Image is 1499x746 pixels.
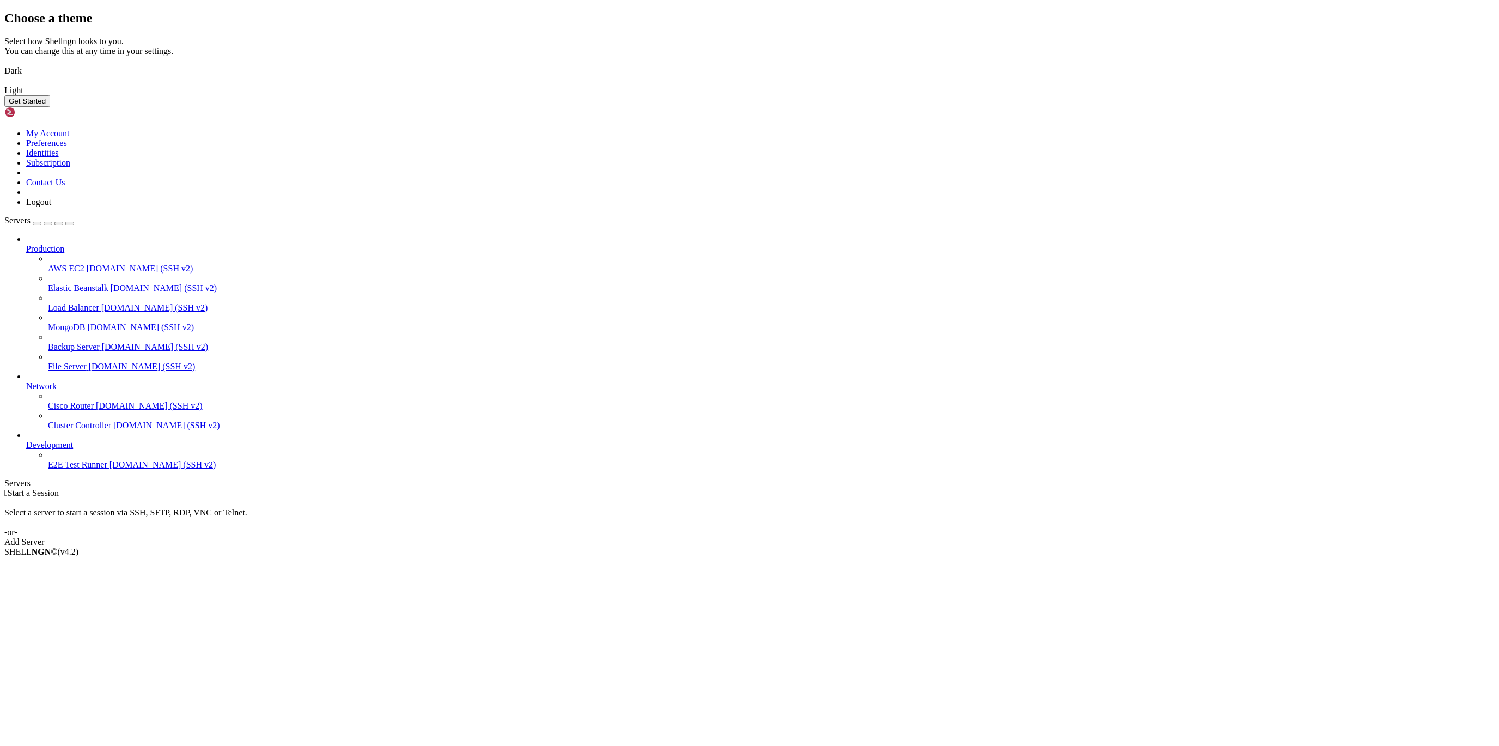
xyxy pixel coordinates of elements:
[48,293,1495,313] li: Load Balancer [DOMAIN_NAME] (SSH v2)
[48,362,1495,372] a: File Server [DOMAIN_NAME] (SSH v2)
[4,11,1495,26] h2: Choose a theme
[4,107,67,118] img: Shellngn
[48,264,1495,274] a: AWS EC2 [DOMAIN_NAME] (SSH v2)
[102,342,209,351] span: [DOMAIN_NAME] (SSH v2)
[48,421,111,430] span: Cluster Controller
[48,283,1495,293] a: Elastic Beanstalk [DOMAIN_NAME] (SSH v2)
[48,313,1495,332] li: MongoDB [DOMAIN_NAME] (SSH v2)
[4,498,1495,537] div: Select a server to start a session via SSH, SFTP, RDP, VNC or Telnet. -or-
[111,283,217,293] span: [DOMAIN_NAME] (SSH v2)
[48,342,1495,352] a: Backup Server [DOMAIN_NAME] (SSH v2)
[48,332,1495,352] li: Backup Server [DOMAIN_NAME] (SSH v2)
[48,303,1495,313] a: Load Balancer [DOMAIN_NAME] (SSH v2)
[48,323,85,332] span: MongoDB
[4,95,50,107] button: Get Started
[48,274,1495,293] li: Elastic Beanstalk [DOMAIN_NAME] (SSH v2)
[26,234,1495,372] li: Production
[48,391,1495,411] li: Cisco Router [DOMAIN_NAME] (SSH v2)
[48,362,87,371] span: File Server
[26,129,70,138] a: My Account
[26,244,64,253] span: Production
[48,342,100,351] span: Backup Server
[4,216,74,225] a: Servers
[48,401,1495,411] a: Cisco Router [DOMAIN_NAME] (SSH v2)
[48,460,107,469] span: E2E Test Runner
[26,244,1495,254] a: Production
[87,264,193,273] span: [DOMAIN_NAME] (SSH v2)
[26,197,51,207] a: Logout
[26,440,1495,450] a: Development
[32,547,51,556] b: NGN
[4,547,78,556] span: SHELL ©
[4,37,1495,56] div: Select how Shellngn looks to you. You can change this at any time in your settings.
[8,488,59,498] span: Start a Session
[26,381,1495,391] a: Network
[48,303,99,312] span: Load Balancer
[26,178,65,187] a: Contact Us
[26,440,73,450] span: Development
[48,460,1495,470] a: E2E Test Runner [DOMAIN_NAME] (SSH v2)
[48,421,1495,430] a: Cluster Controller [DOMAIN_NAME] (SSH v2)
[48,411,1495,430] li: Cluster Controller [DOMAIN_NAME] (SSH v2)
[109,460,216,469] span: [DOMAIN_NAME] (SSH v2)
[48,283,108,293] span: Elastic Beanstalk
[26,430,1495,470] li: Development
[48,352,1495,372] li: File Server [DOMAIN_NAME] (SSH v2)
[26,148,59,157] a: Identities
[48,323,1495,332] a: MongoDB [DOMAIN_NAME] (SSH v2)
[48,401,94,410] span: Cisco Router
[4,537,1495,547] div: Add Server
[26,138,67,148] a: Preferences
[4,86,1495,95] div: Light
[4,216,31,225] span: Servers
[48,450,1495,470] li: E2E Test Runner [DOMAIN_NAME] (SSH v2)
[26,372,1495,430] li: Network
[96,401,203,410] span: [DOMAIN_NAME] (SSH v2)
[26,381,57,391] span: Network
[4,478,1495,488] div: Servers
[48,254,1495,274] li: AWS EC2 [DOMAIN_NAME] (SSH v2)
[48,264,84,273] span: AWS EC2
[4,488,8,498] span: 
[26,158,70,167] a: Subscription
[89,362,196,371] span: [DOMAIN_NAME] (SSH v2)
[101,303,208,312] span: [DOMAIN_NAME] (SSH v2)
[113,421,220,430] span: [DOMAIN_NAME] (SSH v2)
[58,547,79,556] span: 4.2.0
[4,66,1495,76] div: Dark
[87,323,194,332] span: [DOMAIN_NAME] (SSH v2)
